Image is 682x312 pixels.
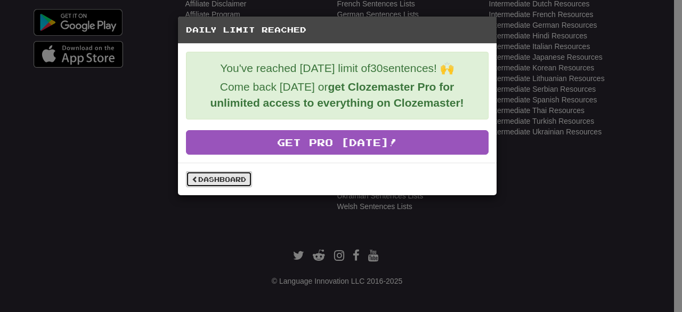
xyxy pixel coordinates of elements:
[186,171,252,187] a: Dashboard
[186,130,489,155] a: Get Pro [DATE]!
[186,25,489,35] h5: Daily Limit Reached
[194,60,480,76] p: You've reached [DATE] limit of 30 sentences! 🙌
[210,81,464,109] strong: get Clozemaster Pro for unlimited access to everything on Clozemaster!
[194,79,480,111] p: Come back [DATE] or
